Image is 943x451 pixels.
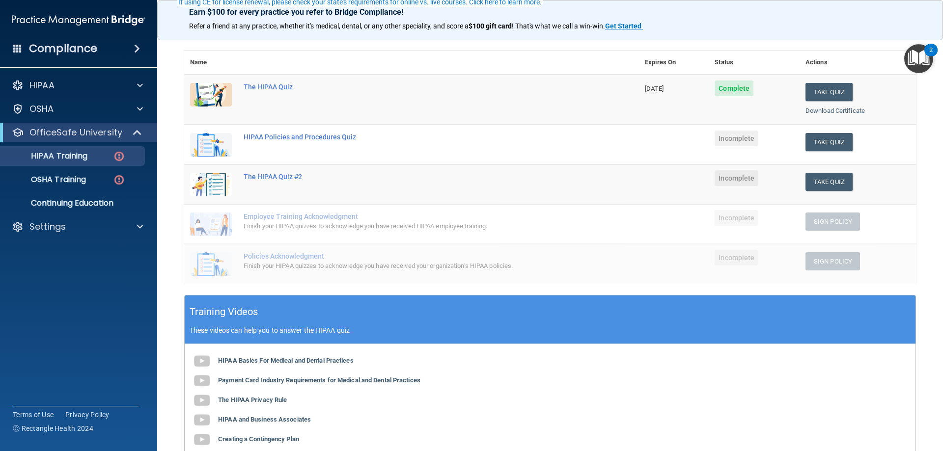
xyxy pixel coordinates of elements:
[113,150,125,162] img: danger-circle.6113f641.png
[29,221,66,233] p: Settings
[244,173,590,181] div: The HIPAA Quiz #2
[715,210,758,226] span: Incomplete
[6,175,86,185] p: OSHA Training
[904,44,933,73] button: Open Resource Center, 2 new notifications
[192,391,212,410] img: gray_youtube_icon.38fcd6cc.png
[189,22,469,30] span: Refer a friend at any practice, whether it's medical, dental, or any other speciality, and score a
[184,51,238,75] th: Name
[218,376,420,384] b: Payment Card Industry Requirements for Medical and Dental Practices
[192,410,212,430] img: gray_youtube_icon.38fcd6cc.png
[29,42,97,55] h4: Compliance
[12,127,142,138] a: OfficeSafe University
[244,220,590,232] div: Finish your HIPAA quizzes to acknowledge you have received HIPAA employee training.
[805,107,865,114] a: Download Certificate
[6,151,87,161] p: HIPAA Training
[12,221,143,233] a: Settings
[244,133,590,141] div: HIPAA Policies and Procedures Quiz
[715,80,753,96] span: Complete
[645,85,664,92] span: [DATE]
[605,22,643,30] a: Get Started
[218,416,311,423] b: HIPAA and Business Associates
[29,80,55,91] p: HIPAA
[639,51,709,75] th: Expires On
[244,83,590,91] div: The HIPAA Quiz
[929,50,933,63] div: 2
[192,371,212,391] img: gray_youtube_icon.38fcd6cc.png
[113,174,125,186] img: danger-circle.6113f641.png
[709,51,800,75] th: Status
[805,133,853,151] button: Take Quiz
[29,127,122,138] p: OfficeSafe University
[13,424,93,433] span: Ⓒ Rectangle Health 2024
[715,131,758,146] span: Incomplete
[805,83,853,101] button: Take Quiz
[218,396,287,403] b: The HIPAA Privacy Rule
[190,303,258,320] h5: Training Videos
[715,170,758,186] span: Incomplete
[800,51,916,75] th: Actions
[244,260,590,272] div: Finish your HIPAA quizzes to acknowledge you have received your organization’s HIPAA policies.
[190,326,911,334] p: These videos can help you to answer the HIPAA quiz
[469,22,512,30] strong: $100 gift card
[244,212,590,220] div: Employee Training Acknowledgment
[192,430,212,450] img: gray_youtube_icon.38fcd6cc.png
[29,103,54,115] p: OSHA
[192,351,212,371] img: gray_youtube_icon.38fcd6cc.png
[6,198,140,208] p: Continuing Education
[605,22,641,30] strong: Get Started
[805,252,860,270] button: Sign Policy
[12,103,143,115] a: OSHA
[512,22,605,30] span: ! That's what we call a win-win.
[805,212,860,231] button: Sign Policy
[715,250,758,265] span: Incomplete
[189,7,911,17] p: Earn $100 for every practice you refer to Bridge Compliance!
[12,10,145,30] img: PMB logo
[13,410,54,420] a: Terms of Use
[65,410,110,420] a: Privacy Policy
[244,252,590,260] div: Policies Acknowledgment
[805,173,853,191] button: Take Quiz
[218,435,299,443] b: Creating a Contingency Plan
[12,80,143,91] a: HIPAA
[218,357,354,364] b: HIPAA Basics For Medical and Dental Practices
